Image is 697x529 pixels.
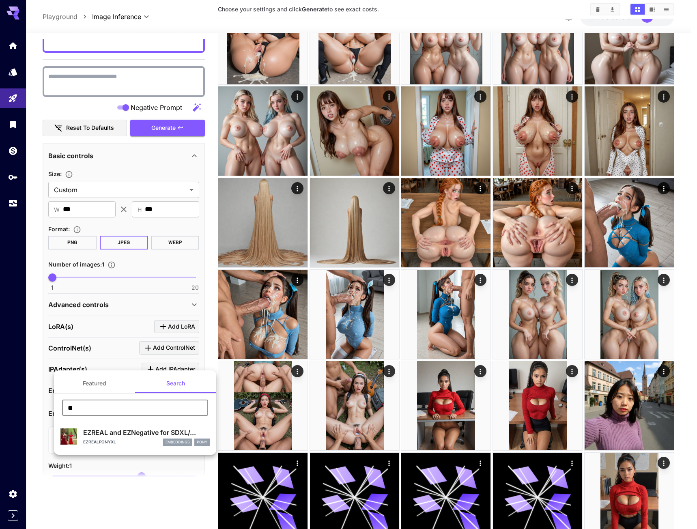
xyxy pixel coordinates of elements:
p: EZRealPONYXL [83,439,116,445]
p: embeddings [166,439,190,445]
div: EZREAL and EZNegative for SDXL/...EZRealPONYXLembeddingsPony [60,424,210,449]
p: EZREAL and EZNegative for SDXL/... [83,428,210,437]
button: Featured [54,374,135,393]
button: Search [135,374,216,393]
p: Pony [197,439,207,445]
